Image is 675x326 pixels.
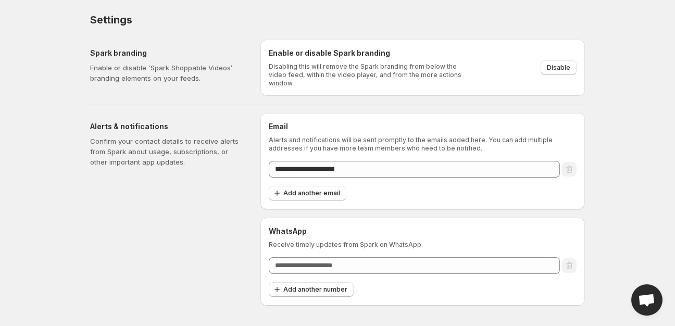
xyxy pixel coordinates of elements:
[90,136,244,167] p: Confirm your contact details to receive alerts from Spark about usage, subscriptions, or other im...
[269,136,577,153] p: Alerts and notifications will be sent promptly to the emails added here. You can add multiple add...
[90,62,244,83] p: Enable or disable ‘Spark Shoppable Videos’ branding elements on your feeds.
[541,60,577,75] button: Disable
[269,48,468,58] h6: Enable or disable Spark branding
[631,284,662,316] div: Open chat
[269,226,577,236] h6: WhatsApp
[269,241,577,249] p: Receive timely updates from Spark on WhatsApp.
[269,121,577,132] h6: Email
[269,282,354,297] button: Add another number
[283,285,347,294] span: Add another number
[90,14,132,26] span: Settings
[547,64,570,72] span: Disable
[90,48,244,58] h5: Spark branding
[269,186,346,200] button: Add another email
[269,62,468,87] p: Disabling this will remove the Spark branding from below the video feed, within the video player,...
[90,121,244,132] h5: Alerts & notifications
[283,189,340,197] span: Add another email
